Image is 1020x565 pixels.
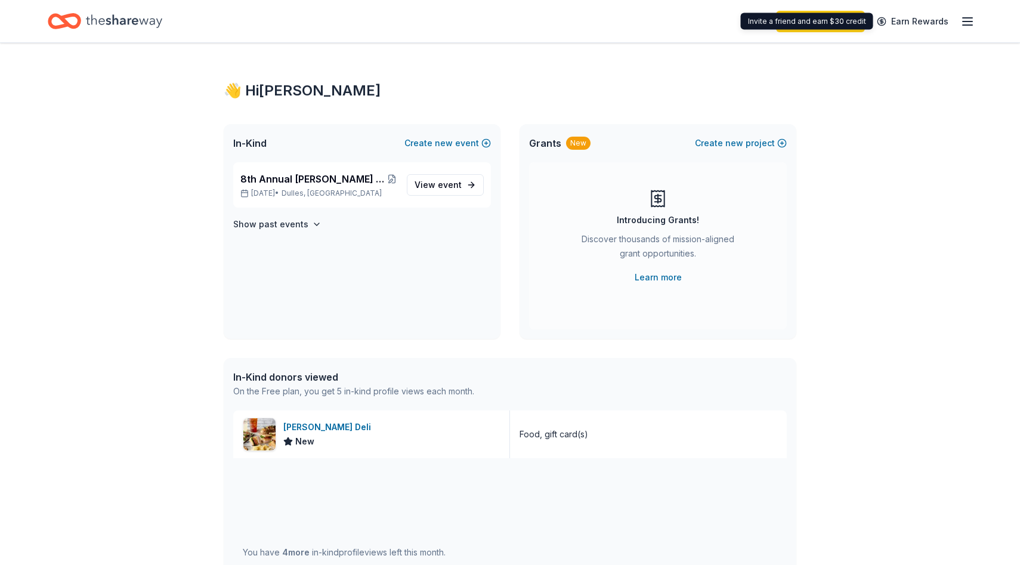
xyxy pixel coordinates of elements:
div: In-Kind donors viewed [233,370,474,384]
div: You have in-kind profile views left this month. [243,545,446,560]
a: Earn Rewards [870,11,956,32]
a: Home [48,7,162,35]
h4: Show past events [233,217,308,231]
div: Invite a friend and earn $30 credit [741,13,873,30]
span: View [415,178,462,192]
span: 4 more [282,547,310,557]
div: On the Free plan, you get 5 in-kind profile views each month. [233,384,474,399]
a: Start free trial [776,11,865,32]
div: Introducing Grants! [617,213,699,227]
span: Grants [529,136,561,150]
a: Learn more [635,270,682,285]
span: Dulles, [GEOGRAPHIC_DATA] [282,189,382,198]
span: New [295,434,314,449]
span: new [435,136,453,150]
span: 8th Annual [PERSON_NAME] Memorial Scholarship MINI Golf Tournament [240,172,387,186]
div: Discover thousands of mission-aligned grant opportunities. [577,232,739,265]
a: View event [407,174,484,196]
img: Image for McAlister's Deli [243,418,276,450]
div: New [566,137,591,150]
button: Createnewevent [404,136,491,150]
div: 👋 Hi [PERSON_NAME] [224,81,796,100]
button: Createnewproject [695,136,787,150]
p: [DATE] • [240,189,397,198]
span: In-Kind [233,136,267,150]
span: event [438,180,462,190]
div: Food, gift card(s) [520,427,588,441]
button: Show past events [233,217,322,231]
div: [PERSON_NAME] Deli [283,420,376,434]
span: new [725,136,743,150]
